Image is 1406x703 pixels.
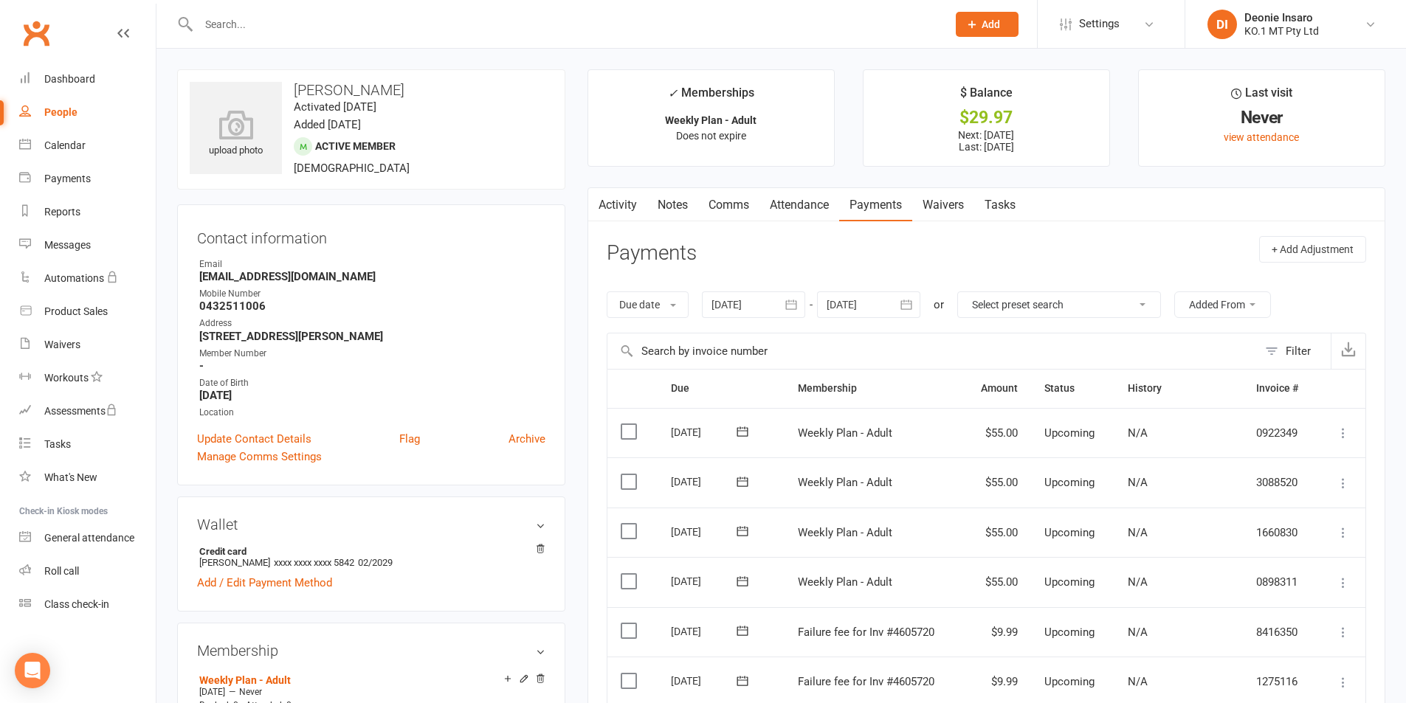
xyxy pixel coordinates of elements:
[1044,626,1095,639] span: Upcoming
[44,305,108,317] div: Product Sales
[1243,408,1317,458] td: 0922349
[671,470,739,493] div: [DATE]
[196,686,545,698] div: —
[44,598,109,610] div: Class check-in
[199,359,545,373] strong: -
[982,18,1000,30] span: Add
[294,118,361,131] time: Added [DATE]
[676,130,746,142] span: Does not expire
[1114,370,1243,407] th: History
[962,607,1030,657] td: $9.99
[1258,333,1331,369] button: Filter
[668,86,678,100] i: ✓
[44,372,89,384] div: Workouts
[44,532,134,544] div: General attendance
[199,389,545,402] strong: [DATE]
[671,569,739,592] div: [DATE]
[19,195,156,229] a: Reports
[962,457,1030,508] td: $55.00
[798,626,934,639] span: Failure fee for Inv #4605720
[798,675,934,688] span: Failure fee for Inv #4605720
[199,257,545,271] div: Email
[199,316,545,330] div: Address
[18,15,55,52] a: Clubworx
[44,73,95,85] div: Dashboard
[798,426,892,440] span: Weekly Plan - Adult
[798,526,892,539] span: Weekly Plan - Adult
[962,408,1030,458] td: $55.00
[199,270,545,283] strong: [EMAIL_ADDRESS][DOMAIN_NAME]
[607,333,1258,369] input: Search by invoice number
[607,291,689,318] button: Due date
[962,370,1030,407] th: Amount
[956,12,1019,37] button: Add
[19,63,156,96] a: Dashboard
[44,339,80,350] div: Waivers
[19,522,156,555] a: General attendance kiosk mode
[19,588,156,621] a: Class kiosk mode
[1044,476,1095,489] span: Upcoming
[658,370,785,407] th: Due
[19,162,156,195] a: Payments
[358,557,393,568] span: 02/2029
[1243,557,1317,607] td: 0898311
[190,82,553,98] h3: [PERSON_NAME]
[1174,291,1271,318] button: Added From
[199,299,545,313] strong: 0432511006
[194,14,937,35] input: Search...
[877,129,1096,153] p: Next: [DATE] Last: [DATE]
[1243,370,1317,407] th: Invoice #
[960,83,1013,110] div: $ Balance
[671,669,739,692] div: [DATE]
[665,114,757,126] strong: Weekly Plan - Adult
[934,296,944,314] div: or
[44,272,104,284] div: Automations
[19,428,156,461] a: Tasks
[1031,370,1114,407] th: Status
[274,557,354,568] span: xxxx xxxx xxxx 5842
[1044,575,1095,589] span: Upcoming
[44,173,91,184] div: Payments
[19,555,156,588] a: Roll call
[1244,24,1319,38] div: KO.1 MT Pty Ltd
[199,546,538,557] strong: Credit card
[44,405,117,417] div: Assessments
[197,516,545,533] h3: Wallet
[19,262,156,295] a: Automations
[44,471,97,483] div: What's New
[294,162,410,175] span: [DEMOGRAPHIC_DATA]
[1128,575,1148,589] span: N/A
[197,544,545,570] li: [PERSON_NAME]
[877,110,1096,125] div: $29.97
[44,438,71,450] div: Tasks
[1128,626,1148,639] span: N/A
[197,448,322,465] a: Manage Comms Settings
[197,574,332,592] a: Add / Edit Payment Method
[962,508,1030,558] td: $55.00
[1152,110,1371,125] div: Never
[1244,11,1319,24] div: Deonie Insaro
[199,674,291,686] a: Weekly Plan - Adult
[974,188,1026,222] a: Tasks
[44,565,79,577] div: Roll call
[785,370,962,407] th: Membership
[1128,526,1148,539] span: N/A
[190,110,282,159] div: upload photo
[315,140,396,152] span: Active member
[1224,131,1299,143] a: view attendance
[199,376,545,390] div: Date of Birth
[1128,426,1148,440] span: N/A
[44,239,91,251] div: Messages
[1231,83,1292,110] div: Last visit
[44,139,86,151] div: Calendar
[798,575,892,589] span: Weekly Plan - Adult
[199,687,225,697] span: [DATE]
[1207,10,1237,39] div: DI
[912,188,974,222] a: Waivers
[1243,457,1317,508] td: 3088520
[199,347,545,361] div: Member Number
[647,188,698,222] a: Notes
[668,83,754,111] div: Memberships
[759,188,839,222] a: Attendance
[671,520,739,543] div: [DATE]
